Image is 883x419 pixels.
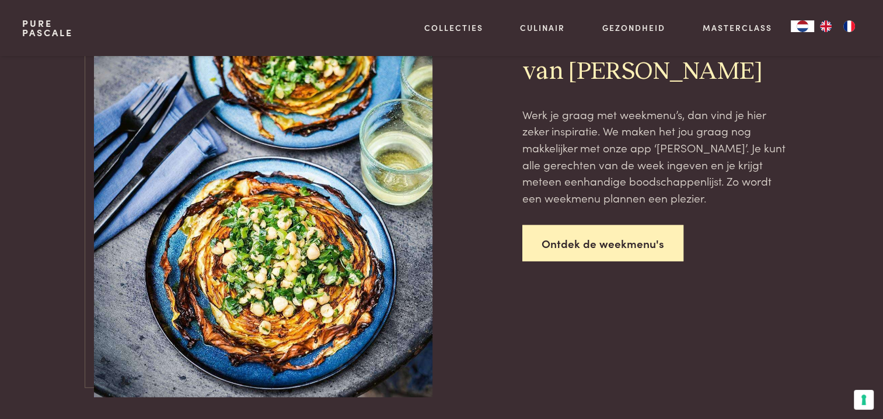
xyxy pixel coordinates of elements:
p: Werk je graag met weekmenu’s, dan vind je hier zeker inspiratie. We maken het jou graag nog makke... [522,106,790,207]
div: Language [791,20,814,32]
a: Culinair [520,22,565,34]
aside: Language selected: Nederlands [791,20,861,32]
a: FR [837,20,861,32]
a: EN [814,20,837,32]
a: Masterclass [703,22,772,34]
a: PurePascale [22,19,73,37]
a: Collecties [424,22,483,34]
a: Gezondheid [602,22,665,34]
a: Ontdek de weekmenu's [522,225,683,262]
a: NL [791,20,814,32]
ul: Language list [814,20,861,32]
h2: Ontdek de weekmenu’s van [PERSON_NAME] [522,26,790,88]
button: Uw voorkeuren voor toestemming voor trackingtechnologieën [854,390,874,410]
